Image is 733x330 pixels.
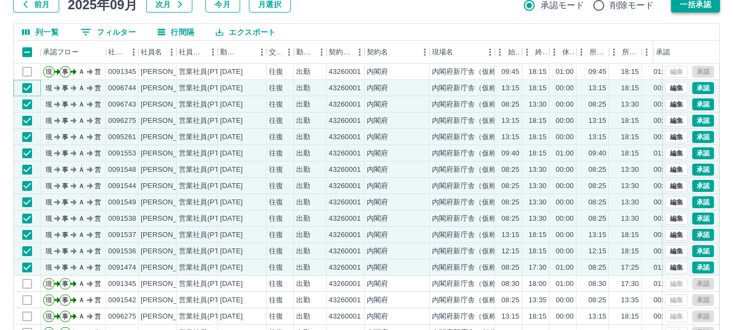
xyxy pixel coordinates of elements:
[220,83,243,94] div: [DATE]
[621,181,639,191] div: 13:30
[239,45,254,60] button: ソート
[141,181,200,191] div: [PERSON_NAME]
[296,197,310,208] div: 出勤
[62,133,68,141] text: 事
[329,246,361,257] div: 43260001
[692,245,714,257] button: 承認
[665,229,688,241] button: 編集
[692,180,714,192] button: 承認
[692,229,714,241] button: 承認
[432,165,575,175] div: 内閣府新庁舎（仮称）整備等事業（電話交換
[432,132,575,142] div: 内閣府新庁舎（仮称）整備等事業（電話交換
[432,67,575,77] div: 内閣府新庁舎（仮称）整備等事業（電話交換
[692,261,714,273] button: 承認
[46,101,52,108] text: 現
[367,214,388,224] div: 内閣府
[269,181,283,191] div: 往復
[296,116,310,126] div: 出勤
[41,41,106,64] div: 承認フロー
[621,116,639,126] div: 18:15
[269,246,283,257] div: 往復
[269,67,283,77] div: 往復
[179,132,236,142] div: 営業社員(PT契約)
[78,150,85,157] text: Ａ
[108,181,136,191] div: 0091544
[296,132,310,142] div: 出勤
[621,197,639,208] div: 13:30
[654,148,672,159] div: 01:00
[269,41,281,64] div: 交通費
[220,148,243,159] div: [DATE]
[141,165,200,175] div: [PERSON_NAME]
[220,214,243,224] div: [DATE]
[502,99,519,110] div: 08:25
[562,41,574,64] div: 休憩
[665,261,688,273] button: 編集
[220,99,243,110] div: [DATE]
[502,148,519,159] div: 09:40
[126,44,142,60] button: メニュー
[46,231,52,239] text: 現
[46,215,52,222] text: 現
[692,213,714,225] button: 承認
[692,131,714,143] button: 承認
[141,116,200,126] div: [PERSON_NAME]
[269,165,283,175] div: 往復
[329,41,352,64] div: 契約コード
[588,230,606,240] div: 13:15
[329,214,361,224] div: 43260001
[72,24,145,40] button: フィルター表示
[654,83,672,94] div: 00:00
[417,44,433,60] button: メニュー
[179,165,236,175] div: 営業社員(PT契約)
[95,84,101,92] text: 営
[495,41,522,64] div: 始業
[329,67,361,77] div: 43260001
[164,44,180,60] button: メニュー
[665,213,688,225] button: 編集
[108,99,136,110] div: 0096743
[46,166,52,173] text: 現
[296,41,314,64] div: 勤務区分
[329,83,361,94] div: 43260001
[502,246,519,257] div: 12:15
[207,24,284,40] button: エクスポート
[95,215,101,222] text: 営
[62,101,68,108] text: 事
[556,67,574,77] div: 01:00
[502,165,519,175] div: 08:25
[296,230,310,240] div: 出勤
[556,83,574,94] div: 00:00
[622,41,640,64] div: 所定終業
[621,99,639,110] div: 13:30
[588,83,606,94] div: 13:15
[205,44,221,60] button: メニュー
[367,197,388,208] div: 内閣府
[529,83,547,94] div: 18:15
[78,182,85,190] text: Ａ
[692,147,714,159] button: 承認
[482,44,498,60] button: メニュー
[296,181,310,191] div: 出勤
[549,41,577,64] div: 休憩
[588,116,606,126] div: 13:15
[179,214,236,224] div: 営業社員(PT契約)
[141,67,200,77] div: [PERSON_NAME]
[149,24,203,40] button: 行間隔
[367,230,388,240] div: 内閣府
[220,246,243,257] div: [DATE]
[329,99,361,110] div: 43260001
[654,181,672,191] div: 00:00
[78,215,85,222] text: Ａ
[46,84,52,92] text: 現
[529,214,547,224] div: 13:30
[430,41,495,64] div: 現場名
[367,67,388,77] div: 内閣府
[367,165,388,175] div: 内閣府
[556,132,574,142] div: 00:00
[269,197,283,208] div: 往復
[269,83,283,94] div: 往復
[108,214,136,224] div: 0091538
[46,68,52,76] text: 現
[220,230,243,240] div: [DATE]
